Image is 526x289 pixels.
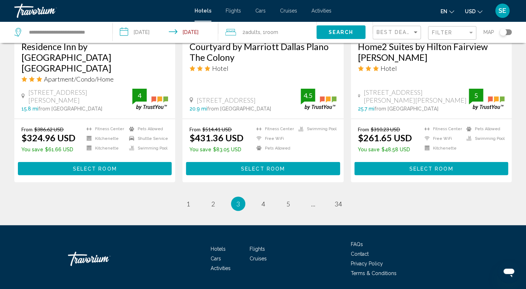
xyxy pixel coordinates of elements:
[218,21,316,43] button: Travelers: 2 adults, 0 children
[190,147,211,152] span: You save
[226,8,241,14] a: Flights
[190,41,336,63] a: Courtyard by Marriott Dallas Plano The Colony
[212,64,228,72] span: Hotel
[301,91,315,100] div: 4.5
[34,126,64,132] del: $386.62 USD
[195,8,211,14] a: Hotels
[197,96,256,104] span: [STREET_ADDRESS]
[377,29,414,35] span: Best Deals
[126,136,168,142] li: Shuttle Service
[83,145,126,151] li: Kitchenette
[351,251,369,257] a: Contact
[311,200,315,208] span: ...
[265,29,278,35] span: Room
[21,41,168,73] h3: Residence Inn by [GEOGRAPHIC_DATA] [GEOGRAPHIC_DATA]
[253,136,295,142] li: Free WiFi
[358,106,374,112] span: 25.7 mi
[73,166,117,172] span: Select Room
[211,265,231,271] a: Activities
[493,3,512,18] button: User Menu
[301,89,336,110] img: trustyou-badge.svg
[211,200,215,208] span: 2
[190,64,336,72] div: 3 star Hotel
[38,106,102,112] span: from [GEOGRAPHIC_DATA]
[83,136,126,142] li: Kitchenette
[316,25,365,39] button: Search
[463,126,505,132] li: Pets Allowed
[351,270,397,276] span: Terms & Conditions
[465,6,482,16] button: Change currency
[250,246,265,252] a: Flights
[358,64,505,72] div: 3 star Hotel
[211,256,221,261] a: Cars
[211,246,226,252] a: Hotels
[242,27,260,37] span: 2
[14,197,512,211] ul: Pagination
[335,200,342,208] span: 34
[441,9,447,14] span: en
[465,9,476,14] span: USD
[186,200,190,208] span: 1
[354,162,508,175] button: Select Room
[207,106,271,112] span: from [GEOGRAPHIC_DATA]
[261,200,265,208] span: 4
[358,41,505,63] a: Home2 Suites by Hilton Fairview [PERSON_NAME]
[190,147,244,152] p: $83.05 USD
[421,145,463,151] li: Kitchenette
[374,106,438,112] span: from [GEOGRAPHIC_DATA]
[250,256,267,261] span: Cruises
[253,145,295,151] li: Pets Allowed
[371,126,400,132] del: $310.23 USD
[380,64,397,72] span: Hotel
[44,75,114,83] span: Apartment/Condo/Home
[253,126,295,132] li: Fitness Center
[28,88,132,104] span: [STREET_ADDRESS][PERSON_NAME]
[421,136,463,142] li: Free WiFi
[351,261,383,266] a: Privacy Policy
[21,75,168,83] div: 3 star Apartment
[255,8,266,14] a: Cars
[21,132,75,143] ins: $324.96 USD
[236,200,240,208] span: 3
[190,106,207,112] span: 20.9 mi
[18,162,172,175] button: Select Room
[18,164,172,172] a: Select Room
[483,27,494,37] span: Map
[190,126,201,132] span: From
[494,29,512,35] button: Toggle map
[441,6,454,16] button: Change language
[186,162,340,175] button: Select Room
[311,8,331,14] a: Activities
[358,147,412,152] p: $48.58 USD
[202,126,232,132] del: $514.41 USD
[358,147,380,152] span: You save
[21,147,75,152] p: $61.66 USD
[21,147,43,152] span: You save
[280,8,297,14] a: Cruises
[132,89,168,110] img: trustyou-badge.svg
[364,88,469,104] span: [STREET_ADDRESS][PERSON_NAME][PERSON_NAME]
[186,164,340,172] a: Select Room
[469,91,483,100] div: 5
[190,132,244,143] ins: $431.36 USD
[241,166,285,172] span: Select Room
[126,126,168,132] li: Pets Allowed
[21,126,33,132] span: From
[245,29,260,35] span: Adults
[132,91,147,100] div: 4
[498,7,506,14] span: SE
[463,136,505,142] li: Swimming Pool
[351,241,363,247] a: FAQs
